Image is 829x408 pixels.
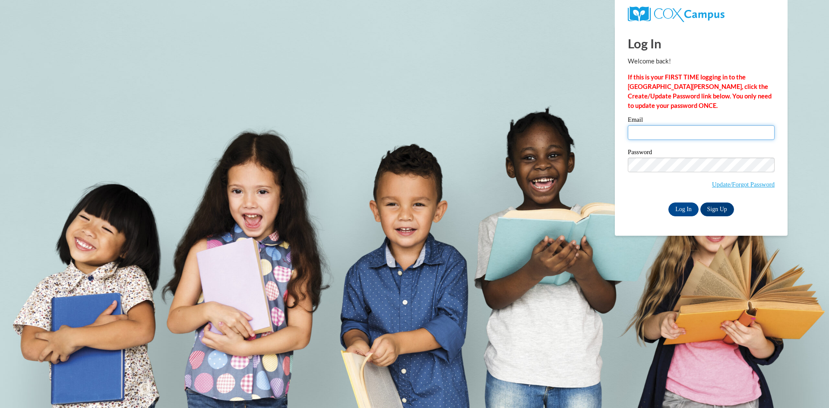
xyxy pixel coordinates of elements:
strong: If this is your FIRST TIME logging in to the [GEOGRAPHIC_DATA][PERSON_NAME], click the Create/Upd... [628,73,772,109]
label: Password [628,149,775,158]
a: Update/Forgot Password [712,181,775,188]
img: COX Campus [628,6,725,22]
label: Email [628,117,775,125]
a: COX Campus [628,6,775,22]
h1: Log In [628,35,775,52]
p: Welcome back! [628,57,775,66]
a: Sign Up [700,202,734,216]
input: Log In [668,202,699,216]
